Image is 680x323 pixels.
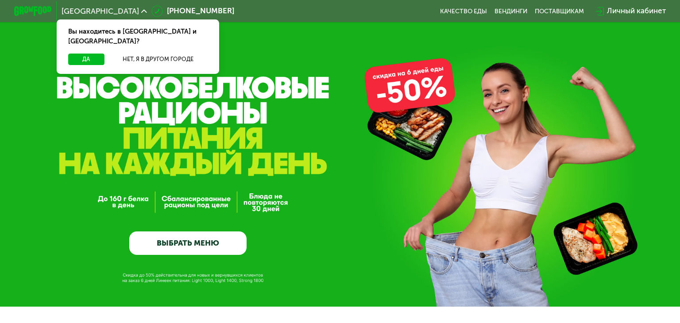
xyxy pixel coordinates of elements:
span: [GEOGRAPHIC_DATA] [62,8,139,15]
a: Качество еды [440,8,487,15]
button: Нет, я в другом городе [108,54,208,65]
div: поставщикам [535,8,584,15]
a: [PHONE_NUMBER] [151,5,234,17]
a: Вендинги [495,8,527,15]
div: Вы находитесь в [GEOGRAPHIC_DATA] и [GEOGRAPHIC_DATA]? [57,19,219,54]
a: ВЫБРАТЬ МЕНЮ [129,231,247,255]
div: Личный кабинет [607,5,666,17]
button: Да [68,54,104,65]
